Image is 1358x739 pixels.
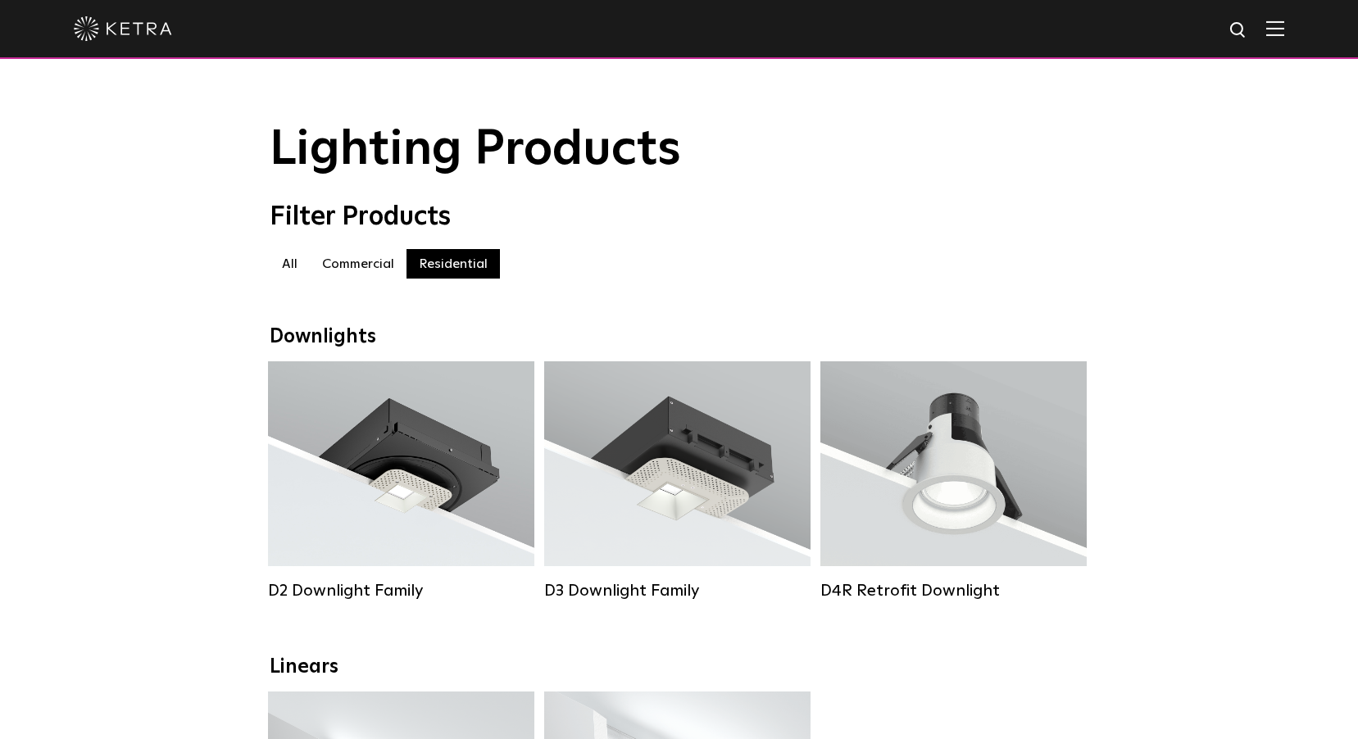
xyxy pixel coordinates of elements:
[820,581,1087,601] div: D4R Retrofit Downlight
[74,16,172,41] img: ketra-logo-2019-white
[268,581,534,601] div: D2 Downlight Family
[270,202,1089,233] div: Filter Products
[544,581,811,601] div: D3 Downlight Family
[270,125,681,175] span: Lighting Products
[820,361,1087,601] a: D4R Retrofit Downlight Lumen Output:800Colors:White / BlackBeam Angles:15° / 25° / 40° / 60°Watta...
[1266,20,1284,36] img: Hamburger%20Nav.svg
[270,655,1089,679] div: Linears
[406,249,500,279] label: Residential
[270,325,1089,349] div: Downlights
[544,361,811,601] a: D3 Downlight Family Lumen Output:700 / 900 / 1100Colors:White / Black / Silver / Bronze / Paintab...
[268,361,534,601] a: D2 Downlight Family Lumen Output:1200Colors:White / Black / Gloss Black / Silver / Bronze / Silve...
[1229,20,1249,41] img: search icon
[310,249,406,279] label: Commercial
[270,249,310,279] label: All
